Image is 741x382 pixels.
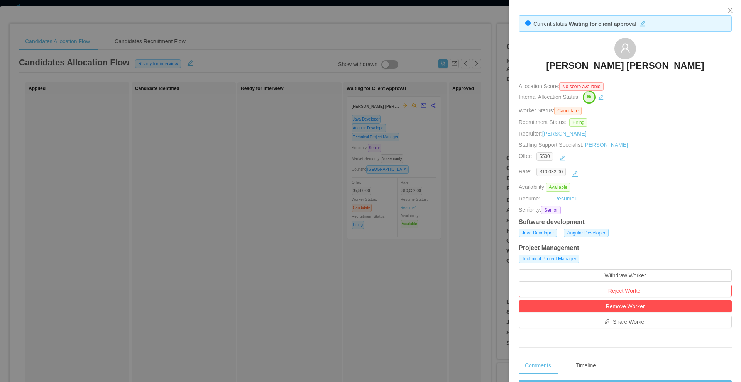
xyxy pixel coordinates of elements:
[564,229,608,237] span: Angular Developer
[519,285,732,297] button: Reject Worker
[525,20,531,26] i: icon: info-circle
[546,59,704,72] h3: [PERSON_NAME] [PERSON_NAME]
[519,94,580,100] span: Internal Allocation Status:
[536,152,553,161] span: 5500
[519,142,628,148] span: Staffing Support Specialist:
[636,19,649,27] button: icon: edit
[620,43,631,54] i: icon: user
[559,82,604,91] span: No score available
[727,7,733,14] i: icon: close
[519,119,566,125] span: Recruitment Status:
[519,195,540,202] span: Resume:
[519,229,557,237] span: Java Developer
[596,93,606,102] button: icon: edit
[519,107,554,114] span: Worker Status:
[554,107,582,115] span: Candidate
[542,131,587,137] a: [PERSON_NAME]
[554,195,577,203] a: Resume1
[519,316,732,328] button: icon: linkShare Worker
[569,118,587,127] span: Hiring
[569,21,636,27] strong: Waiting for client approval
[519,300,732,312] button: Remove Worker
[533,21,569,27] span: Current status:
[519,269,732,282] button: Withdraw Worker
[546,183,570,192] span: Available
[519,131,587,137] span: Recruiter:
[519,255,579,263] span: Technical Project Manager
[584,142,628,148] a: [PERSON_NAME]
[556,152,568,165] button: icon: edit
[570,357,602,374] div: Timeline
[587,95,591,99] text: 85
[519,206,541,214] span: Seniority:
[546,59,704,76] a: [PERSON_NAME] [PERSON_NAME]
[536,168,566,176] span: $10,032.00
[519,184,574,190] span: Availability:
[519,357,557,374] div: Comments
[519,219,585,225] strong: Software development
[541,206,561,214] span: Senior
[569,168,581,180] button: icon: edit
[519,83,559,89] span: Allocation Score:
[519,244,579,251] strong: Project Management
